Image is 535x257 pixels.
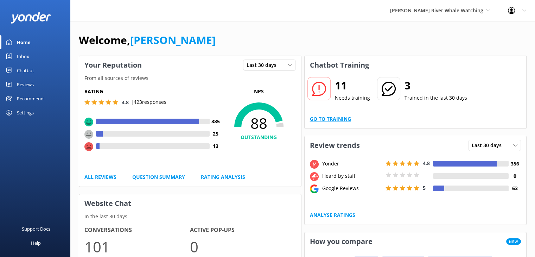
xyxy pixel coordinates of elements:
[17,106,34,120] div: Settings
[509,160,521,168] h4: 356
[335,77,370,94] h2: 11
[11,12,51,24] img: yonder-white-logo.png
[79,74,301,82] p: From all sources of reviews
[320,172,384,180] div: Heard by staff
[320,184,384,192] div: Google Reviews
[130,33,216,47] a: [PERSON_NAME]
[17,35,31,49] div: Home
[472,142,506,149] span: Last 30 days
[22,222,50,236] div: Support Docs
[305,56,374,74] h3: Chatbot Training
[17,77,34,92] div: Reviews
[423,184,426,191] span: 5
[423,160,430,167] span: 4.8
[201,173,245,181] a: Rating Analysis
[210,118,222,125] h4: 385
[84,173,116,181] a: All Reviews
[79,56,147,74] h3: Your Reputation
[84,88,222,95] h5: Rating
[17,49,29,63] div: Inbox
[31,236,41,250] div: Help
[131,98,166,106] p: | 423 responses
[79,32,216,49] h1: Welcome,
[122,99,129,106] span: 4.8
[210,142,222,150] h4: 13
[222,114,296,132] span: 88
[335,94,370,102] p: Needs training
[247,61,281,69] span: Last 30 days
[222,133,296,141] h4: OUTSTANDING
[305,232,378,251] h3: How you compare
[210,130,222,138] h4: 25
[17,92,44,106] div: Recommend
[190,226,295,235] h4: Active Pop-ups
[17,63,34,77] div: Chatbot
[132,173,185,181] a: Question Summary
[509,184,521,192] h4: 63
[506,238,521,245] span: New
[305,136,365,155] h3: Review trends
[79,194,301,213] h3: Website Chat
[310,115,351,123] a: Go to Training
[320,160,384,168] div: Yonder
[222,88,296,95] p: NPS
[310,211,355,219] a: Analyse Ratings
[84,226,190,235] h4: Conversations
[405,94,467,102] p: Trained in the last 30 days
[79,213,301,220] p: In the last 30 days
[390,7,483,14] span: [PERSON_NAME] River Whale Watching
[509,172,521,180] h4: 0
[405,77,467,94] h2: 3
